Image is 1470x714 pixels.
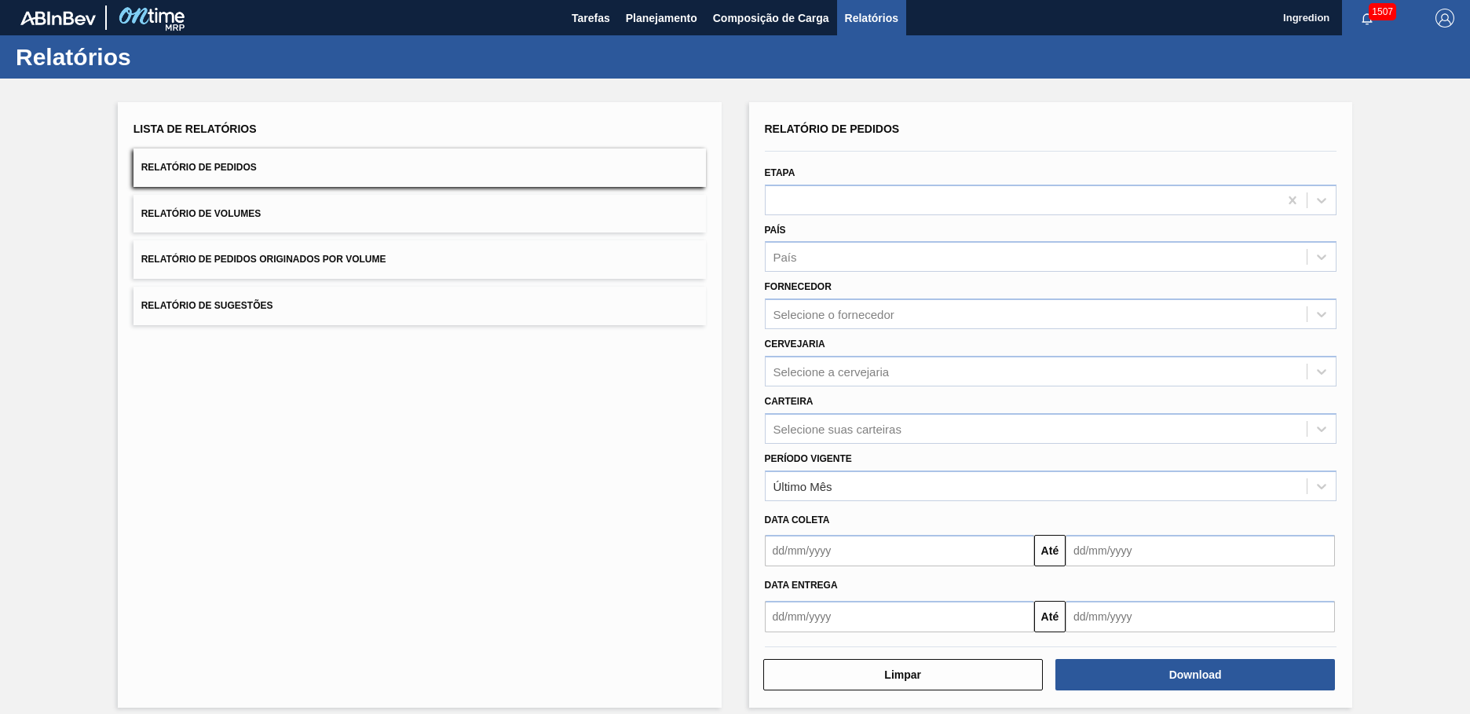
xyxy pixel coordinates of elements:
span: Relatório de Pedidos [141,162,257,173]
span: Relatório de Sugestões [141,300,273,311]
label: Período Vigente [765,453,852,464]
button: Limpar [763,659,1043,690]
label: País [765,225,786,236]
label: Cervejaria [765,339,825,350]
span: Tarefas [572,9,610,27]
button: Até [1034,601,1066,632]
button: Download [1055,659,1335,690]
span: Relatório de Volumes [141,208,261,219]
input: dd/mm/yyyy [1066,535,1335,566]
img: Logout [1435,9,1454,27]
button: Até [1034,535,1066,566]
label: Fornecedor [765,281,832,292]
div: Selecione a cervejaria [773,364,890,378]
label: Carteira [765,396,814,407]
div: Selecione suas carteiras [773,422,901,435]
span: Relatório de Pedidos [765,123,900,135]
div: Selecione o fornecedor [773,308,894,321]
button: Relatório de Pedidos Originados por Volume [133,240,706,279]
input: dd/mm/yyyy [765,535,1034,566]
button: Relatório de Pedidos [133,148,706,187]
span: Composição de Carga [713,9,829,27]
input: dd/mm/yyyy [1066,601,1335,632]
div: País [773,251,797,264]
span: Planejamento [626,9,697,27]
span: Data entrega [765,580,838,591]
button: Relatório de Volumes [133,195,706,233]
div: Último Mês [773,479,832,492]
label: Etapa [765,167,795,178]
span: Relatórios [845,9,898,27]
img: TNhmsLtSVTkK8tSr43FrP2fwEKptu5GPRR3wAAAABJRU5ErkJggg== [20,11,96,25]
span: Lista de Relatórios [133,123,257,135]
span: Relatório de Pedidos Originados por Volume [141,254,386,265]
span: Data coleta [765,514,830,525]
input: dd/mm/yyyy [765,601,1034,632]
span: 1507 [1369,3,1396,20]
button: Relatório de Sugestões [133,287,706,325]
h1: Relatórios [16,48,294,66]
button: Notificações [1342,7,1392,29]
